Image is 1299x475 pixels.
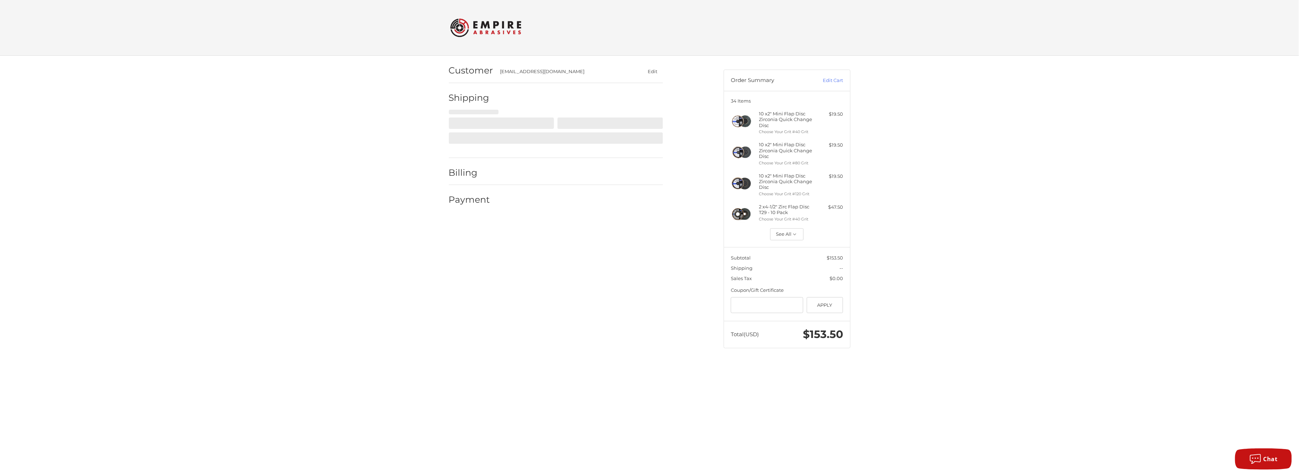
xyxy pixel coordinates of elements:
[759,173,813,190] h4: 10 x 2" Mini Flap Disc Zirconia Quick Change Disc
[770,228,804,240] button: See All
[731,77,807,84] h3: Order Summary
[449,167,490,178] h2: Billing
[731,287,843,294] div: Coupon/Gift Certificate
[759,204,813,215] h4: 2 x 4-1/2" Zirc Flap Disc T29 - 10 Pack
[449,194,490,205] h2: Payment
[642,66,663,77] button: Edit
[731,255,751,261] span: Subtotal
[807,297,843,313] button: Apply
[449,65,493,76] h2: Customer
[759,129,813,135] li: Choose Your Grit #40 Grit
[807,77,843,84] a: Edit Cart
[450,14,521,42] img: Empire Abrasives
[731,275,752,281] span: Sales Tax
[759,216,813,222] li: Choose Your Grit #40 Grit
[449,92,490,103] h2: Shipping
[731,98,843,104] h3: 34 Items
[839,265,843,271] span: --
[759,142,813,159] h4: 10 x 2" Mini Flap Disc Zirconia Quick Change Disc
[830,275,843,281] span: $0.00
[815,173,843,180] div: $19.50
[803,328,843,341] span: $153.50
[731,265,752,271] span: Shipping
[815,204,843,211] div: $47.50
[815,142,843,149] div: $19.50
[759,160,813,166] li: Choose Your Grit #80 Grit
[759,111,813,128] h4: 10 x 2" Mini Flap Disc Zirconia Quick Change Disc
[500,68,629,75] div: [EMAIL_ADDRESS][DOMAIN_NAME]
[731,331,759,338] span: Total (USD)
[759,191,813,197] li: Choose Your Grit #120 Grit
[815,111,843,118] div: $19.50
[1235,448,1292,470] button: Chat
[731,297,803,313] input: Gift Certificate or Coupon Code
[827,255,843,261] span: $153.50
[1263,455,1278,463] span: Chat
